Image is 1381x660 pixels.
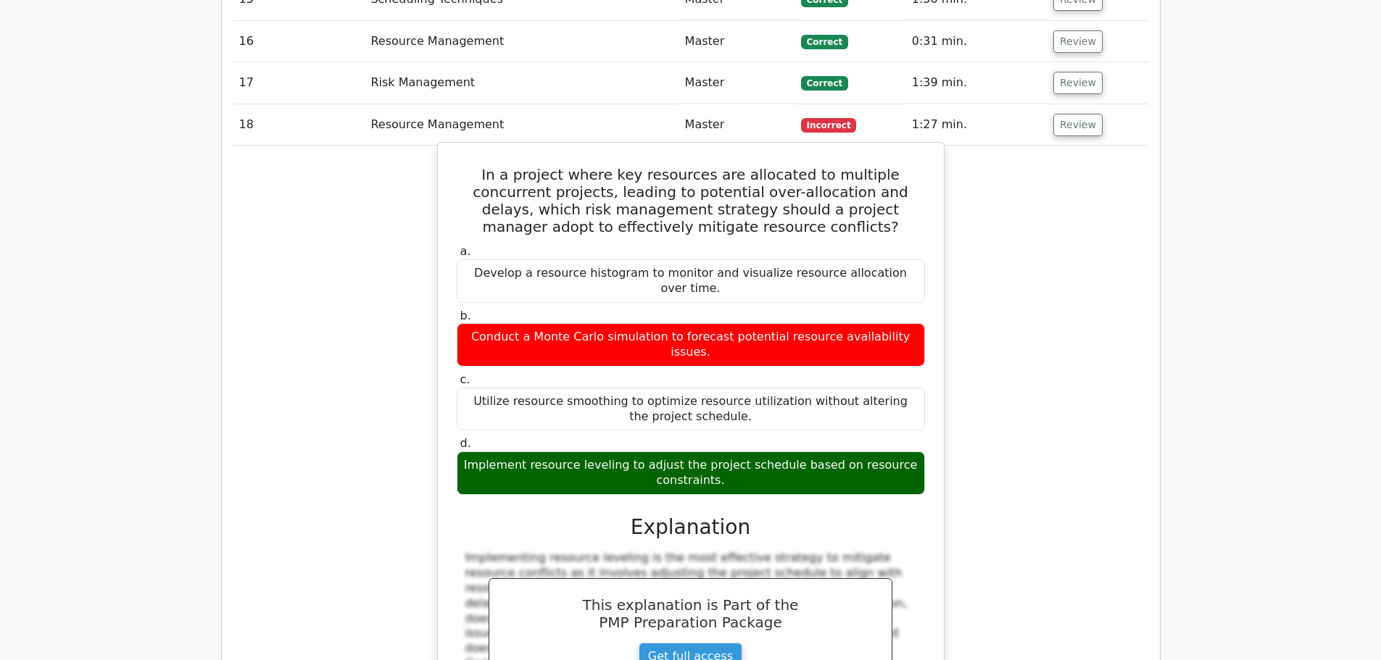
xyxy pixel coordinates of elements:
[1053,114,1103,136] button: Review
[455,166,926,235] h5: In a project where key resources are allocated to multiple concurrent projects, leading to potent...
[801,35,848,49] span: Correct
[457,259,925,303] div: Develop a resource histogram to monitor and visualize resource allocation over time.
[1053,30,1103,53] button: Review
[679,62,795,104] td: Master
[365,62,679,104] td: Risk Management
[679,21,795,62] td: Master
[460,436,471,450] span: d.
[365,21,679,62] td: Resource Management
[460,309,471,322] span: b.
[233,104,365,146] td: 18
[679,104,795,146] td: Master
[801,76,848,91] span: Correct
[233,62,365,104] td: 17
[460,244,471,258] span: a.
[465,515,916,540] h3: Explanation
[457,451,925,495] div: Implement resource leveling to adjust the project schedule based on resource constraints.
[457,323,925,367] div: Conduct a Monte Carlo simulation to forecast potential resource availability issues.
[906,104,1048,146] td: 1:27 min.
[801,118,857,133] span: Incorrect
[906,21,1048,62] td: 0:31 min.
[1053,72,1103,94] button: Review
[906,62,1048,104] td: 1:39 min.
[460,372,470,386] span: c.
[365,104,679,146] td: Resource Management
[457,388,925,431] div: Utilize resource smoothing to optimize resource utilization without altering the project schedule.
[233,21,365,62] td: 16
